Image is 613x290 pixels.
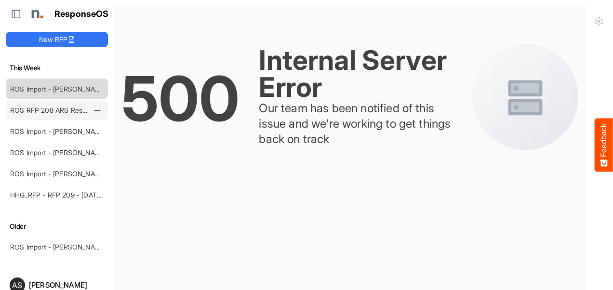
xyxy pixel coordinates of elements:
button: dropdownbutton [92,105,102,115]
a: ROS RFP 208 ARS Rescue Rooter [10,106,117,114]
h6: This Week [6,63,108,73]
h1: ResponseOS [54,9,109,19]
img: Northell [27,4,46,24]
button: Feedback [595,119,613,172]
div: Internal Server Error [259,47,463,101]
div: Our team has been notified of this issue and we're working to get things back on track [259,101,463,147]
div: [PERSON_NAME] [29,281,104,289]
a: ROS Import - [PERSON_NAME] - Final (short) [10,243,150,251]
a: ROS Import - [PERSON_NAME] - ROS 11 [10,85,135,93]
button: New RFP [6,32,108,47]
a: ROS Import - [PERSON_NAME] - ROS 11 [10,170,135,178]
a: ROS Import - [PERSON_NAME] - ROS 11 [10,148,135,157]
span: AS [12,281,22,289]
a: HHG_RFP - RFP 209 - [DATE] - ROS TEST 3 (LITE) [10,191,169,199]
div: 500 [121,71,240,127]
h6: Older [6,221,108,232]
a: ROS Import - [PERSON_NAME] - ROS 11 [10,127,135,135]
